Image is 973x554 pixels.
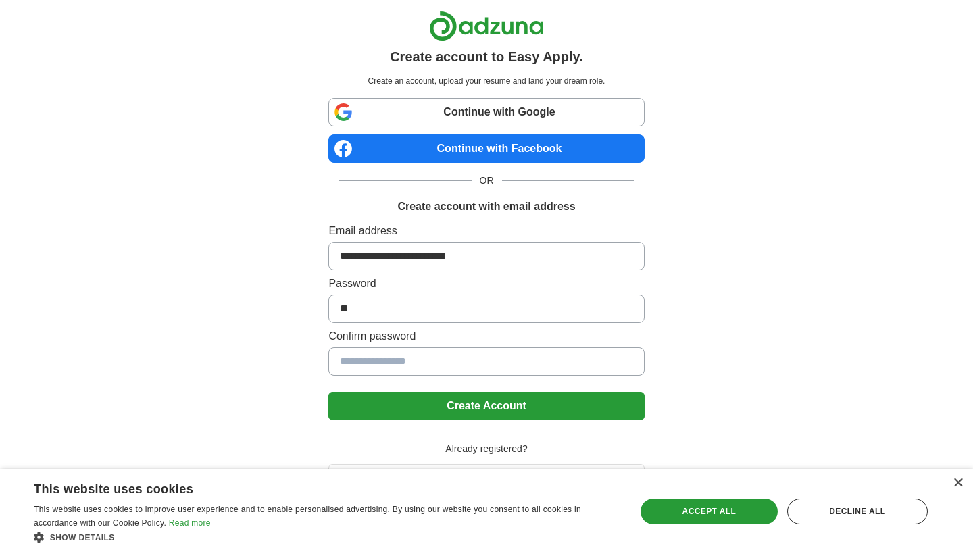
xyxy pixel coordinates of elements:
[328,464,644,493] button: Login
[390,47,583,67] h1: Create account to Easy Apply.
[328,223,644,239] label: Email address
[169,518,211,528] a: Read more, opens a new window
[953,478,963,488] div: Close
[328,134,644,163] a: Continue with Facebook
[787,499,928,524] div: Decline all
[331,75,641,87] p: Create an account, upload your resume and land your dream role.
[437,442,535,456] span: Already registered?
[328,392,644,420] button: Create Account
[328,328,644,345] label: Confirm password
[328,98,644,126] a: Continue with Google
[397,199,575,215] h1: Create account with email address
[50,533,115,543] span: Show details
[34,530,618,544] div: Show details
[328,276,644,292] label: Password
[429,11,544,41] img: Adzuna logo
[472,174,502,188] span: OR
[34,505,581,528] span: This website uses cookies to improve user experience and to enable personalised advertising. By u...
[641,499,778,524] div: Accept all
[34,477,584,497] div: This website uses cookies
